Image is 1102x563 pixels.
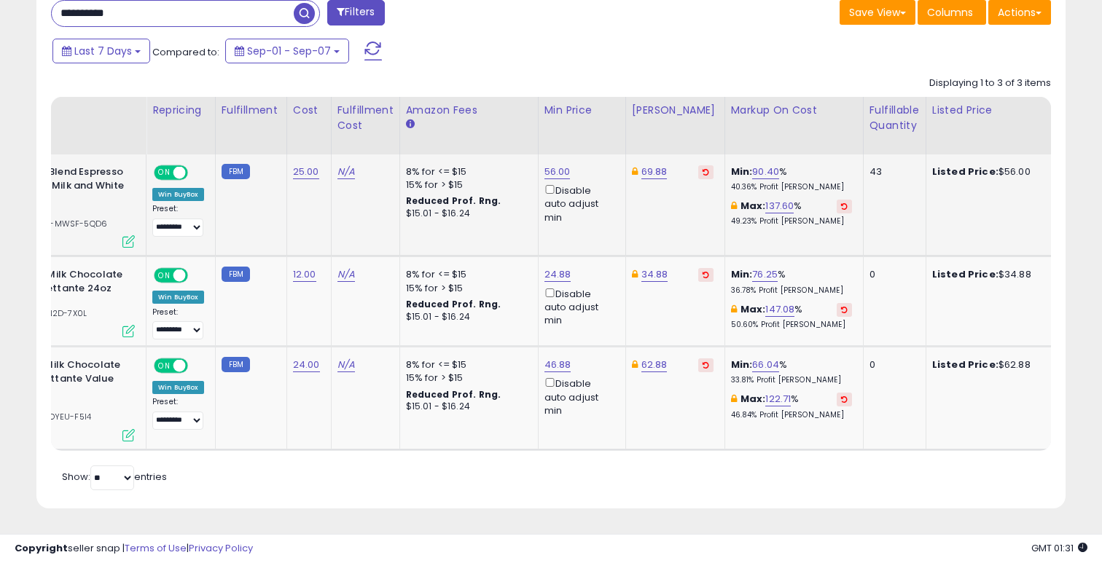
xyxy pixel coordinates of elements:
[731,103,857,118] div: Markup on Cost
[152,45,219,59] span: Compared to:
[293,103,325,118] div: Cost
[641,358,668,372] a: 62.88
[752,358,779,372] a: 66.04
[152,291,204,304] div: Win BuyBox
[406,118,415,131] small: Amazon Fees.
[641,267,668,282] a: 34.88
[740,199,766,213] b: Max:
[752,165,779,179] a: 90.40
[337,267,355,282] a: N/A
[125,541,187,555] a: Terms of Use
[731,375,852,385] p: 33.81% Profit [PERSON_NAME]
[406,358,527,371] div: 8% for <= $15
[724,97,863,154] th: The percentage added to the cost of goods (COGS) that forms the calculator for Min & Max prices.
[870,268,915,281] div: 0
[765,199,794,213] a: 137.60
[74,44,132,58] span: Last 7 Days
[870,103,920,133] div: Fulfillable Quantity
[731,320,852,330] p: 50.60% Profit [PERSON_NAME]
[15,541,68,555] strong: Copyright
[337,165,355,179] a: N/A
[406,194,501,207] b: Reduced Prof. Rng.
[52,39,150,63] button: Last 7 Days
[62,470,167,484] span: Show: entries
[932,103,1058,118] div: Listed Price
[731,303,852,330] div: %
[544,286,614,328] div: Disable auto adjust min
[293,358,320,372] a: 24.00
[1031,541,1087,555] span: 2025-09-16 01:31 GMT
[731,182,852,192] p: 40.36% Profit [PERSON_NAME]
[293,267,316,282] a: 12.00
[932,165,999,178] b: Listed Price:
[222,164,250,179] small: FBM
[731,358,753,371] b: Min:
[932,267,999,281] b: Listed Price:
[406,165,527,178] div: 8% for <= $15
[247,44,331,58] span: Sep-01 - Sep-07
[15,542,253,556] div: seller snap | |
[740,392,766,406] b: Max:
[337,358,355,372] a: N/A
[731,200,852,227] div: %
[152,188,204,201] div: Win BuyBox
[929,76,1051,90] div: Displaying 1 to 3 of 3 items
[152,103,209,118] div: Repricing
[927,5,973,20] span: Columns
[222,103,281,118] div: Fulfillment
[731,267,753,281] b: Min:
[544,103,620,118] div: Min Price
[406,282,527,295] div: 15% for > $15
[406,268,527,281] div: 8% for <= $15
[186,360,209,372] span: OFF
[222,267,250,282] small: FBM
[406,371,527,385] div: 15% for > $15
[406,388,501,401] b: Reduced Prof. Rng.
[731,286,852,296] p: 36.78% Profit [PERSON_NAME]
[406,178,527,192] div: 15% for > $15
[152,381,204,394] div: Win BuyBox
[544,165,571,179] a: 56.00
[731,358,852,385] div: %
[9,218,107,229] span: | SKU: SP-MWSF-5QD6
[152,307,204,340] div: Preset:
[731,165,753,178] b: Min:
[222,357,250,372] small: FBM
[152,397,204,430] div: Preset:
[406,401,527,413] div: $15.01 - $16.24
[544,182,614,224] div: Disable auto adjust min
[189,541,253,555] a: Privacy Policy
[155,167,173,179] span: ON
[765,392,791,406] a: 122.71
[155,360,173,372] span: ON
[932,268,1053,281] div: $34.88
[406,311,527,323] div: $15.01 - $16.24
[765,302,794,317] a: 147.08
[752,267,778,282] a: 76.25
[544,267,571,282] a: 24.88
[186,269,209,282] span: OFF
[544,358,571,372] a: 46.88
[932,165,1053,178] div: $56.00
[632,103,719,118] div: [PERSON_NAME]
[406,208,527,220] div: $15.01 - $16.24
[406,103,532,118] div: Amazon Fees
[932,358,999,371] b: Listed Price:
[155,269,173,282] span: ON
[406,298,501,310] b: Reduced Prof. Rng.
[641,165,668,179] a: 69.88
[337,103,394,133] div: Fulfillment Cost
[731,410,852,420] p: 46.84% Profit [PERSON_NAME]
[225,39,349,63] button: Sep-01 - Sep-07
[544,375,614,417] div: Disable auto adjust min
[731,268,852,295] div: %
[731,393,852,420] div: %
[870,165,915,178] div: 43
[186,167,209,179] span: OFF
[731,216,852,227] p: 49.23% Profit [PERSON_NAME]
[152,204,204,237] div: Preset:
[731,165,852,192] div: %
[293,165,319,179] a: 25.00
[740,302,766,316] b: Max:
[870,358,915,371] div: 0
